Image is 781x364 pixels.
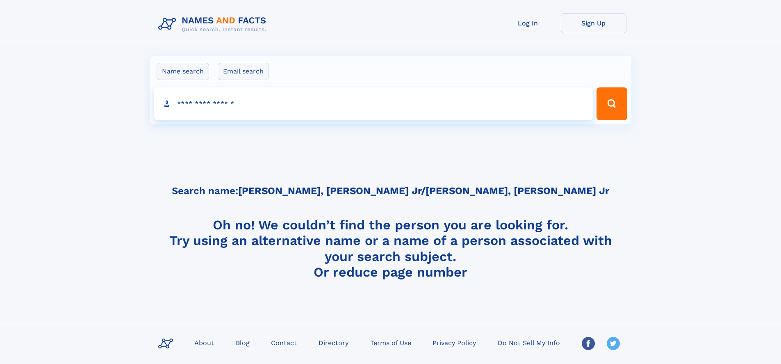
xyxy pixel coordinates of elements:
[367,337,414,348] a: Terms of Use
[561,13,626,33] a: Sign Up
[157,63,209,80] label: Name search
[494,337,563,348] a: Do Not Sell My Info
[495,13,561,33] a: Log In
[582,337,595,350] img: Facebook
[429,337,479,348] a: Privacy Policy
[191,337,217,348] a: About
[218,63,269,80] label: Email search
[154,87,593,120] input: search input
[172,185,609,197] h5: Search name:
[607,337,620,350] img: Twitter
[155,13,273,35] img: Logo Names and Facts
[155,217,626,279] h4: Oh no! We couldn’t find the person you are looking for. Try using an alternative name or a name o...
[268,337,300,348] a: Contact
[597,87,627,120] button: Search Button
[232,337,253,348] a: Blog
[238,185,609,197] b: [PERSON_NAME], [PERSON_NAME] Jr/[PERSON_NAME], [PERSON_NAME] Jr
[315,337,352,348] a: Directory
